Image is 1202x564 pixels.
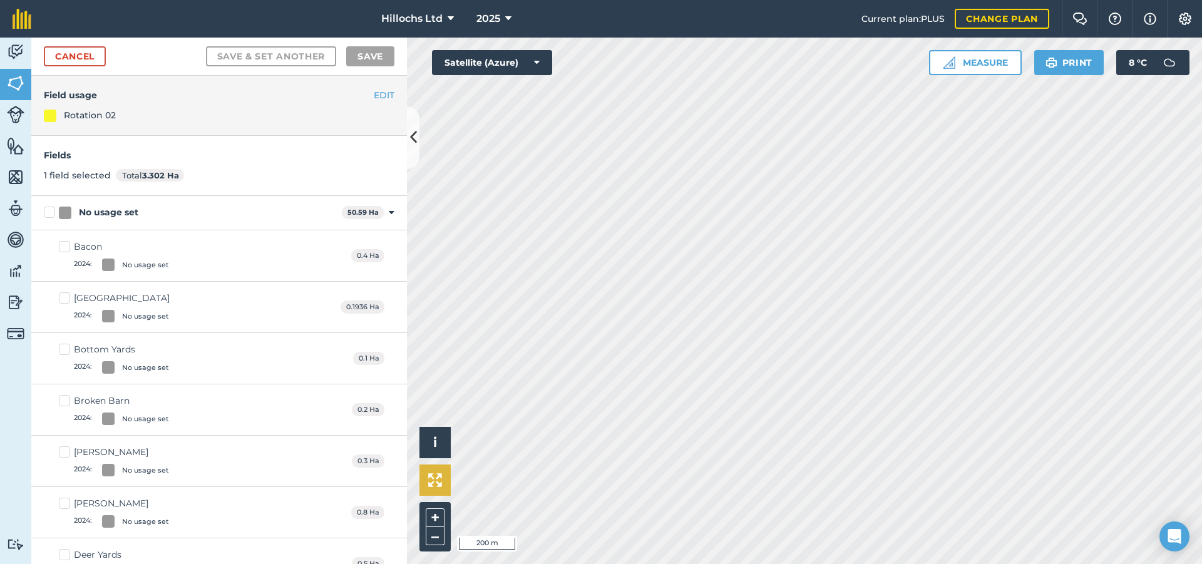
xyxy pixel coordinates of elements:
[64,108,116,122] div: Rotation 02
[419,427,451,458] button: i
[44,46,106,66] a: Cancel
[74,259,92,271] span: 2024 :
[428,473,442,487] img: Four arrows, one pointing top left, one top right, one bottom right and the last bottom left
[122,465,169,476] div: No usage set
[1045,55,1057,70] img: svg+xml;base64,PHN2ZyB4bWxucz0iaHR0cDovL3d3dy53My5vcmcvMjAwMC9zdmciIHdpZHRoPSIxOSIgaGVpZ2h0PSIyNC...
[433,434,437,450] span: i
[346,46,394,66] button: Save
[432,50,552,75] button: Satellite (Azure)
[74,515,92,528] span: 2024 :
[122,260,169,270] div: No usage set
[352,403,384,416] span: 0.2 Ha
[74,310,92,322] span: 2024 :
[1144,11,1156,26] img: svg+xml;base64,PHN2ZyB4bWxucz0iaHR0cDovL3d3dy53My5vcmcvMjAwMC9zdmciIHdpZHRoPSIxNyIgaGVpZ2h0PSIxNy...
[7,325,24,342] img: svg+xml;base64,PD94bWwgdmVyc2lvbj0iMS4wIiBlbmNvZGluZz0idXRmLTgiPz4KPCEtLSBHZW5lcmF0b3I6IEFkb2JlIE...
[74,292,170,305] div: [GEOGRAPHIC_DATA]
[929,50,1022,75] button: Measure
[7,136,24,155] img: svg+xml;base64,PHN2ZyB4bWxucz0iaHR0cDovL3d3dy53My5vcmcvMjAwMC9zdmciIHdpZHRoPSI1NiIgaGVpZ2h0PSI2MC...
[7,74,24,93] img: svg+xml;base64,PHN2ZyB4bWxucz0iaHR0cDovL3d3dy53My5vcmcvMjAwMC9zdmciIHdpZHRoPSI1NiIgaGVpZ2h0PSI2MC...
[74,361,92,374] span: 2024 :
[122,414,169,424] div: No usage set
[7,538,24,550] img: svg+xml;base64,PD94bWwgdmVyc2lvbj0iMS4wIiBlbmNvZGluZz0idXRmLTgiPz4KPCEtLSBHZW5lcmF0b3I6IEFkb2JlIE...
[122,362,169,373] div: No usage set
[352,454,384,468] span: 0.3 Ha
[7,230,24,249] img: svg+xml;base64,PD94bWwgdmVyc2lvbj0iMS4wIiBlbmNvZGluZz0idXRmLTgiPz4KPCEtLSBHZW5lcmF0b3I6IEFkb2JlIE...
[351,506,384,519] span: 0.8 Ha
[1129,50,1147,75] span: 8 ° C
[74,497,169,510] div: [PERSON_NAME]
[955,9,1049,29] a: Change plan
[74,548,169,561] div: Deer Yards
[861,12,945,26] span: Current plan : PLUS
[122,516,169,527] div: No usage set
[374,88,394,102] button: EDIT
[1072,13,1087,25] img: Two speech bubbles overlapping with the left bubble in the forefront
[7,199,24,218] img: svg+xml;base64,PD94bWwgdmVyc2lvbj0iMS4wIiBlbmNvZGluZz0idXRmLTgiPz4KPCEtLSBHZW5lcmF0b3I6IEFkb2JlIE...
[353,352,384,365] span: 0.1 Ha
[426,508,444,527] button: +
[381,11,443,26] span: Hillochs Ltd
[1034,50,1104,75] button: Print
[142,170,179,180] strong: 3.302 Ha
[44,148,394,162] h4: Fields
[122,311,169,322] div: No usage set
[7,106,24,123] img: svg+xml;base64,PD94bWwgdmVyc2lvbj0iMS4wIiBlbmNvZGluZz0idXRmLTgiPz4KPCEtLSBHZW5lcmF0b3I6IEFkb2JlIE...
[74,413,92,425] span: 2024 :
[74,464,92,476] span: 2024 :
[79,206,138,219] div: No usage set
[1159,521,1189,551] div: Open Intercom Messenger
[351,249,384,262] span: 0.4 Ha
[7,262,24,280] img: svg+xml;base64,PD94bWwgdmVyc2lvbj0iMS4wIiBlbmNvZGluZz0idXRmLTgiPz4KPCEtLSBHZW5lcmF0b3I6IEFkb2JlIE...
[116,169,184,182] span: Total
[74,240,169,254] div: Bacon
[347,208,379,217] strong: 50.59 Ha
[13,9,31,29] img: fieldmargin Logo
[1178,13,1193,25] img: A cog icon
[206,46,337,66] button: Save & set another
[7,168,24,187] img: svg+xml;base64,PHN2ZyB4bWxucz0iaHR0cDovL3d3dy53My5vcmcvMjAwMC9zdmciIHdpZHRoPSI1NiIgaGVpZ2h0PSI2MC...
[74,343,169,356] div: Bottom Yards
[1116,50,1189,75] button: 8 °C
[1107,13,1122,25] img: A question mark icon
[44,170,111,181] span: 1 field selected
[426,527,444,545] button: –
[476,11,500,26] span: 2025
[74,446,169,459] div: [PERSON_NAME]
[44,88,394,102] h4: Field usage
[943,56,955,69] img: Ruler icon
[7,43,24,61] img: svg+xml;base64,PD94bWwgdmVyc2lvbj0iMS4wIiBlbmNvZGluZz0idXRmLTgiPz4KPCEtLSBHZW5lcmF0b3I6IEFkb2JlIE...
[1157,50,1182,75] img: svg+xml;base64,PD94bWwgdmVyc2lvbj0iMS4wIiBlbmNvZGluZz0idXRmLTgiPz4KPCEtLSBHZW5lcmF0b3I6IEFkb2JlIE...
[341,300,384,314] span: 0.1936 Ha
[74,394,169,408] div: Broken Barn
[7,293,24,312] img: svg+xml;base64,PD94bWwgdmVyc2lvbj0iMS4wIiBlbmNvZGluZz0idXRmLTgiPz4KPCEtLSBHZW5lcmF0b3I6IEFkb2JlIE...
